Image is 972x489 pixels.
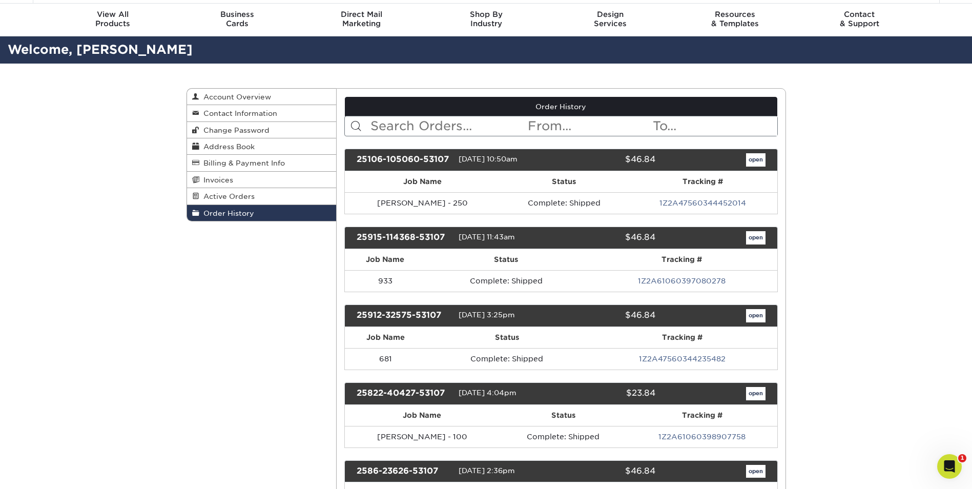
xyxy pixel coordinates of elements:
[199,176,233,184] span: Invoices
[199,159,285,167] span: Billing & Payment Info
[746,231,766,244] a: open
[500,192,628,214] td: Complete: Shipped
[553,153,663,167] div: $46.84
[349,387,459,400] div: 25822-40427-53107
[797,10,922,19] span: Contact
[553,309,663,322] div: $46.84
[652,116,777,136] input: To...
[746,387,766,400] a: open
[639,355,726,363] a: 1Z2A47560344235482
[459,311,515,319] span: [DATE] 3:25pm
[553,387,663,400] div: $23.84
[345,97,777,116] a: Order History
[199,192,255,200] span: Active Orders
[369,116,527,136] input: Search Orders...
[187,172,337,188] a: Invoices
[553,231,663,244] div: $46.84
[199,93,271,101] span: Account Overview
[424,4,548,36] a: Shop ByIndustry
[199,142,255,151] span: Address Book
[51,10,175,19] span: View All
[627,405,777,426] th: Tracking #
[175,4,299,36] a: BusinessCards
[588,327,777,348] th: Tracking #
[187,205,337,221] a: Order History
[345,426,500,447] td: [PERSON_NAME] - 100
[425,249,587,270] th: Status
[459,233,515,241] span: [DATE] 11:43am
[299,10,424,19] span: Direct Mail
[345,249,425,270] th: Job Name
[746,309,766,322] a: open
[673,10,797,19] span: Resources
[345,192,500,214] td: [PERSON_NAME] - 250
[548,4,673,36] a: DesignServices
[746,153,766,167] a: open
[587,249,777,270] th: Tracking #
[459,389,516,397] span: [DATE] 4:04pm
[187,138,337,155] a: Address Book
[175,10,299,19] span: Business
[345,270,425,292] td: 933
[937,454,962,479] iframe: Intercom live chat
[51,10,175,28] div: Products
[349,231,459,244] div: 25915-114368-53107
[673,4,797,36] a: Resources& Templates
[500,405,627,426] th: Status
[426,348,588,370] td: Complete: Shipped
[746,465,766,478] a: open
[51,4,175,36] a: View AllProducts
[797,10,922,28] div: & Support
[638,277,726,285] a: 1Z2A61060397080278
[527,116,652,136] input: From...
[500,171,628,192] th: Status
[187,89,337,105] a: Account Overview
[548,10,673,28] div: Services
[349,309,459,322] div: 25912-32575-53107
[345,171,500,192] th: Job Name
[187,155,337,171] a: Billing & Payment Info
[199,209,254,217] span: Order History
[673,10,797,28] div: & Templates
[659,199,746,207] a: 1Z2A47560344452014
[548,10,673,19] span: Design
[187,105,337,121] a: Contact Information
[345,405,500,426] th: Job Name
[424,10,548,19] span: Shop By
[345,348,426,370] td: 681
[459,155,518,163] span: [DATE] 10:50am
[459,466,515,475] span: [DATE] 2:36pm
[175,10,299,28] div: Cards
[187,188,337,205] a: Active Orders
[299,4,424,36] a: Direct MailMarketing
[349,153,459,167] div: 25106-105060-53107
[553,465,663,478] div: $46.84
[426,327,588,348] th: Status
[500,426,627,447] td: Complete: Shipped
[299,10,424,28] div: Marketing
[424,10,548,28] div: Industry
[199,109,277,117] span: Contact Information
[628,171,777,192] th: Tracking #
[349,465,459,478] div: 2586-23626-53107
[425,270,587,292] td: Complete: Shipped
[658,433,746,441] a: 1Z2A61060398907758
[199,126,270,134] span: Change Password
[345,327,426,348] th: Job Name
[187,122,337,138] a: Change Password
[797,4,922,36] a: Contact& Support
[958,454,966,462] span: 1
